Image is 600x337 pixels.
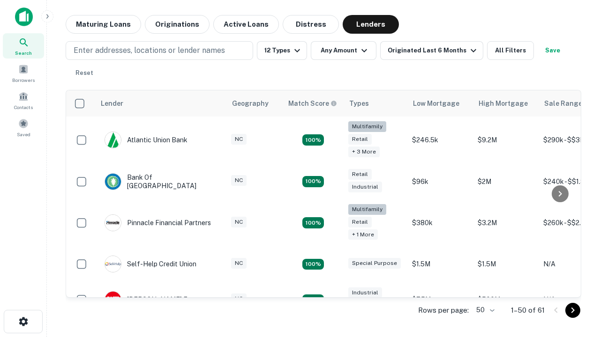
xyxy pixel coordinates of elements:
[418,305,469,316] p: Rows per page:
[145,15,210,34] button: Originations
[479,98,528,109] div: High Mortgage
[17,131,30,138] span: Saved
[407,90,473,117] th: Low Mortgage
[226,90,283,117] th: Geography
[105,173,217,190] div: Bank Of [GEOGRAPHIC_DATA]
[3,33,44,59] a: Search
[288,98,337,109] div: Capitalize uses an advanced AI algorithm to match your search with the best lender. The match sco...
[388,45,479,56] div: Originated Last 6 Months
[283,15,339,34] button: Distress
[348,258,401,269] div: Special Purpose
[283,90,344,117] th: Capitalize uses an advanced AI algorithm to match your search with the best lender. The match sco...
[302,259,324,270] div: Matching Properties: 11, hasApolloMatch: undefined
[95,90,226,117] th: Lender
[101,98,123,109] div: Lender
[473,246,539,282] td: $1.5M
[14,103,33,111] span: Contacts
[231,217,247,227] div: NC
[105,256,196,272] div: Self-help Credit Union
[348,217,372,227] div: Retail
[544,98,582,109] div: Sale Range
[105,291,202,308] div: [PERSON_NAME] Fargo
[349,98,369,109] div: Types
[105,132,187,148] div: Atlantic Union Bank
[105,215,121,231] img: picture
[105,132,121,148] img: picture
[348,287,382,298] div: Industrial
[473,199,539,247] td: $3.2M
[213,15,279,34] button: Active Loans
[407,164,473,199] td: $96k
[15,7,33,26] img: capitalize-icon.png
[288,98,335,109] h6: Match Score
[487,41,534,60] button: All Filters
[3,115,44,140] a: Saved
[74,45,225,56] p: Enter addresses, locations or lender names
[231,258,247,269] div: NC
[231,134,247,145] div: NC
[105,174,121,190] img: picture
[15,49,32,57] span: Search
[348,204,386,215] div: Multifamily
[231,175,247,186] div: NC
[407,199,473,247] td: $380k
[348,182,382,192] div: Industrial
[348,134,372,145] div: Retail
[511,305,545,316] p: 1–50 of 61
[348,121,386,132] div: Multifamily
[302,134,324,146] div: Matching Properties: 10, hasApolloMatch: undefined
[105,292,121,308] img: picture
[348,169,372,180] div: Retail
[343,15,399,34] button: Lenders
[553,262,600,307] iframe: Chat Widget
[302,217,324,228] div: Matching Properties: 18, hasApolloMatch: undefined
[232,98,269,109] div: Geography
[473,282,539,317] td: $500M
[3,60,44,86] a: Borrowers
[302,294,324,306] div: Matching Properties: 14, hasApolloMatch: undefined
[473,90,539,117] th: High Mortgage
[66,41,253,60] button: Enter addresses, locations or lender names
[257,41,307,60] button: 12 Types
[12,76,35,84] span: Borrowers
[348,229,378,240] div: + 1 more
[407,117,473,164] td: $246.5k
[105,214,211,231] div: Pinnacle Financial Partners
[3,88,44,113] a: Contacts
[105,256,121,272] img: picture
[302,176,324,187] div: Matching Properties: 15, hasApolloMatch: undefined
[311,41,376,60] button: Any Amount
[473,117,539,164] td: $9.2M
[473,164,539,199] td: $2M
[344,90,407,117] th: Types
[565,303,580,318] button: Go to next page
[69,64,99,82] button: Reset
[348,147,380,157] div: + 3 more
[407,246,473,282] td: $1.5M
[472,303,496,317] div: 50
[380,41,483,60] button: Originated Last 6 Months
[413,98,459,109] div: Low Mortgage
[231,293,247,304] div: NC
[538,41,568,60] button: Save your search to get updates of matches that match your search criteria.
[407,282,473,317] td: $7.5M
[66,15,141,34] button: Maturing Loans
